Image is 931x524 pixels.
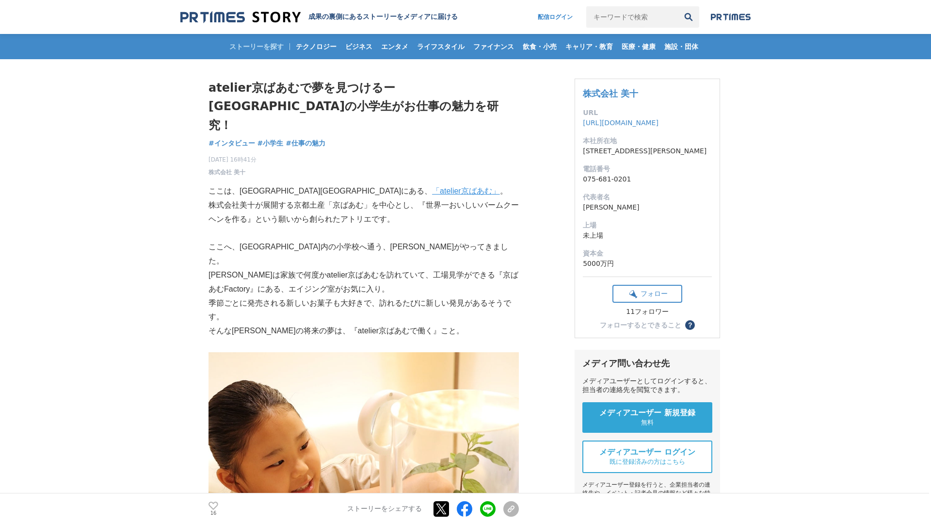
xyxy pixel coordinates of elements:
p: 季節ごとに発売される新しいお菓子も大好きで、訪れるたびに新しい発見があるそうです。 [209,296,519,325]
span: 既に登録済みの方はこちら [610,458,685,466]
a: キャリア・教育 [562,34,617,59]
a: 株式会社 美十 [583,88,638,98]
div: フォローするとできること [600,322,681,328]
a: メディアユーザー 新規登録 無料 [582,402,712,433]
div: メディアユーザー登録を行うと、企業担当者の連絡先や、イベント・記者会見の情報など様々な特記情報を閲覧できます。 ※内容はストーリー・プレスリリースにより異なります。 [582,481,712,522]
span: [DATE] 16時41分 [209,155,257,164]
span: 飲食・小売 [519,42,561,51]
span: キャリア・教育 [562,42,617,51]
p: ここは、[GEOGRAPHIC_DATA][GEOGRAPHIC_DATA]にある、 。 [209,184,519,198]
p: [PERSON_NAME]は家族で何度かatelier京ばあむを訪れていて、工場見学ができる『京ばあむFactory』にある、エイジング室がお気に入り。 [209,268,519,296]
p: 16 [209,511,218,516]
a: ライフスタイル [413,34,468,59]
dd: [PERSON_NAME] [583,202,712,213]
a: テクノロジー [292,34,340,59]
span: メディアユーザー ログイン [599,447,695,458]
dd: 5000万円 [583,259,712,269]
button: 検索 [678,6,699,28]
a: 配信ログイン [528,6,582,28]
a: 施設・団体 [660,34,702,59]
input: キーワードで検索 [586,6,678,28]
dd: 未上場 [583,230,712,241]
p: 株式会社美十が展開する京都土産「京ばあむ」を中心とし、『世界一おいしいバームクーヘンを作る』という願いから創られたアトリエです。 [209,198,519,227]
h1: atelier京ばあむで夢を見つけるー[GEOGRAPHIC_DATA]の小学生がお仕事の魅力を研究！ [209,79,519,134]
span: 無料 [641,418,654,427]
dt: 代表者名 [583,192,712,202]
a: #小学生 [257,138,284,148]
span: ライフスタイル [413,42,468,51]
a: 医療・健康 [618,34,659,59]
a: 「atelier京ばあむ」 [432,187,500,195]
a: #インタビュー [209,138,255,148]
dt: URL [583,108,712,118]
div: メディアユーザーとしてログインすると、担当者の連絡先を閲覧できます。 [582,377,712,394]
span: ？ [687,322,693,328]
a: 飲食・小売 [519,34,561,59]
a: メディアユーザー ログイン 既に登録済みの方はこちら [582,441,712,473]
a: 成果の裏側にあるストーリーをメディアに届ける 成果の裏側にあるストーリーをメディアに届ける [180,11,458,24]
span: #仕事の魅力 [286,139,325,147]
a: ビジネス [341,34,376,59]
a: #仕事の魅力 [286,138,325,148]
p: そんな[PERSON_NAME]の将来の夢は、『atelier京ばあむで働く』こと。 [209,324,519,338]
h2: 成果の裏側にあるストーリーをメディアに届ける [308,13,458,21]
span: テクノロジー [292,42,340,51]
div: 11フォロワー [612,308,682,316]
dd: [STREET_ADDRESS][PERSON_NAME] [583,146,712,156]
div: メディア問い合わせ先 [582,358,712,369]
span: ビジネス [341,42,376,51]
a: ファイナンス [469,34,518,59]
p: ここへ、[GEOGRAPHIC_DATA]内の小学校へ通う、[PERSON_NAME]がやってきました。 [209,240,519,268]
button: ？ [685,320,695,330]
p: ストーリーをシェアする [347,505,422,513]
a: 株式会社 美十 [209,168,245,177]
dt: 本社所在地 [583,136,712,146]
a: エンタメ [377,34,412,59]
dt: 上場 [583,220,712,230]
dd: 075-681-0201 [583,174,712,184]
img: prtimes [711,13,751,21]
span: ファイナンス [469,42,518,51]
span: 医療・健康 [618,42,659,51]
span: #インタビュー [209,139,255,147]
span: 施設・団体 [660,42,702,51]
span: エンタメ [377,42,412,51]
button: フォロー [612,285,682,303]
img: 成果の裏側にあるストーリーをメディアに届ける [180,11,301,24]
span: #小学生 [257,139,284,147]
span: メディアユーザー 新規登録 [599,408,695,418]
dt: 資本金 [583,248,712,259]
dt: 電話番号 [583,164,712,174]
a: [URL][DOMAIN_NAME] [583,119,658,127]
